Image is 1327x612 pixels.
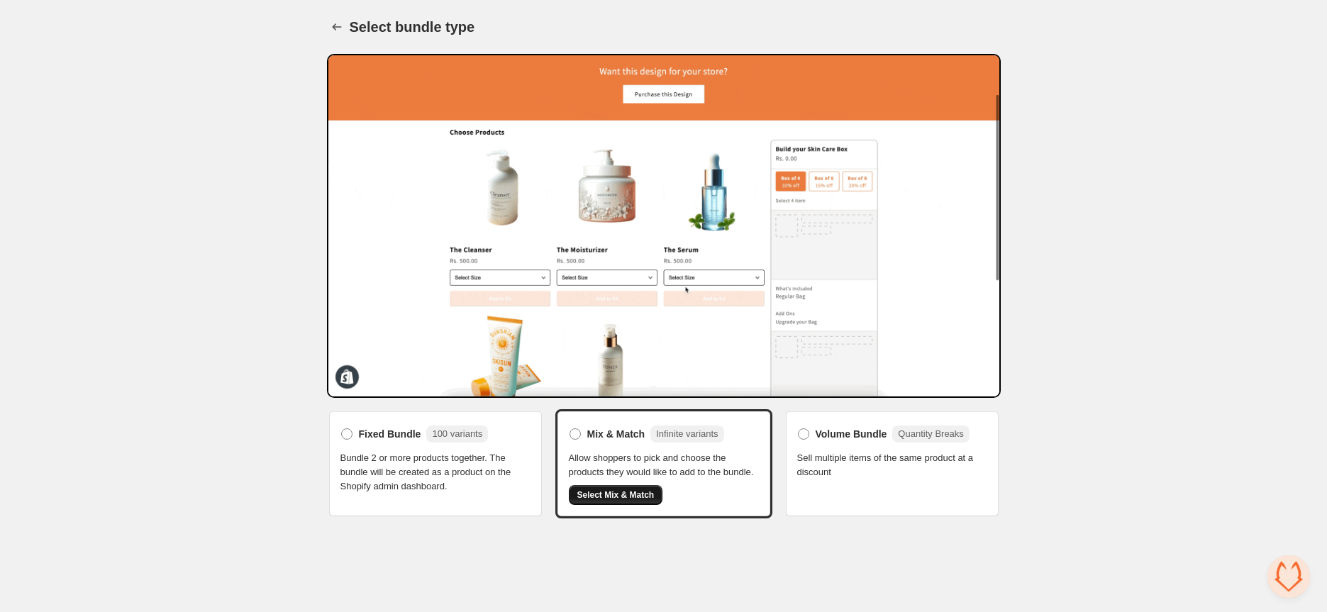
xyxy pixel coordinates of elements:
[577,489,655,501] span: Select Mix & Match
[359,427,421,441] span: Fixed Bundle
[569,485,663,505] button: Select Mix & Match
[569,451,759,479] span: Allow shoppers to pick and choose the products they would like to add to the bundle.
[340,451,531,494] span: Bundle 2 or more products together. The bundle will be created as a product on the Shopify admin ...
[350,18,475,35] h1: Select bundle type
[656,428,718,439] span: Infinite variants
[587,427,645,441] span: Mix & Match
[327,54,1001,398] img: Bundle Preview
[432,428,482,439] span: 100 variants
[898,428,964,439] span: Quantity Breaks
[1267,555,1310,598] a: Open chat
[327,17,347,37] button: Back
[797,451,987,479] span: Sell multiple items of the same product at a discount
[816,427,887,441] span: Volume Bundle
